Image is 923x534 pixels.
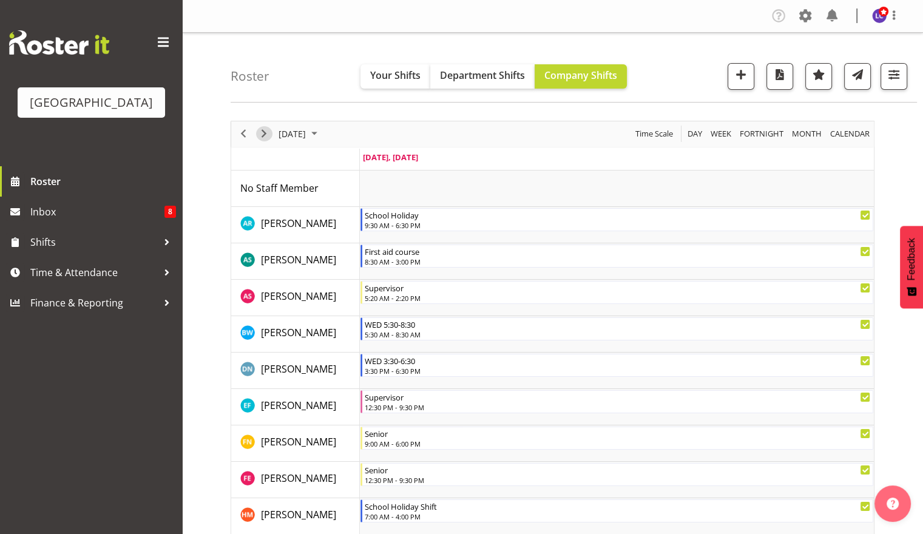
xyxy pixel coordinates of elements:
div: School Holiday Shift [365,500,870,512]
div: Supervisor [365,282,870,294]
button: Your Shifts [360,64,430,89]
td: Finn Edwards resource [231,462,360,498]
span: Shifts [30,233,158,251]
button: Timeline Day [686,126,705,141]
button: Company Shifts [535,64,627,89]
button: Previous [235,126,252,141]
button: Send a list of all shifts for the selected filtered period to all rostered employees. [844,63,871,90]
div: Drew Nielsen"s event - WED 3:30-6:30 Begin From Wednesday, October 1, 2025 at 3:30:00 PM GMT+13:0... [360,354,873,377]
img: help-xxl-2.png [887,498,899,510]
span: Your Shifts [370,69,421,82]
span: Time Scale [634,126,674,141]
span: Roster [30,172,176,191]
div: 7:00 AM - 4:00 PM [365,512,870,521]
div: 9:00 AM - 6:00 PM [365,439,870,448]
button: Feedback - Show survey [900,226,923,308]
span: Department Shifts [440,69,525,82]
div: First aid course [365,245,870,257]
button: Timeline Week [709,126,734,141]
td: Drew Nielsen resource [231,353,360,389]
div: 3:30 PM - 6:30 PM [365,366,870,376]
span: 8 [164,206,176,218]
div: School Holiday [365,209,870,221]
button: Fortnight [738,126,786,141]
div: Finn Edwards"s event - Senior Begin From Wednesday, October 1, 2025 at 12:30:00 PM GMT+13:00 Ends... [360,463,873,486]
span: Time & Attendance [30,263,158,282]
img: laurie-cook11580.jpg [872,8,887,23]
img: Rosterit website logo [9,30,109,55]
button: Timeline Month [790,126,824,141]
div: WED 3:30-6:30 [365,354,870,367]
div: Supervisor [365,391,870,403]
td: Felix Nicholls resource [231,425,360,462]
span: Company Shifts [544,69,617,82]
span: [DATE], [DATE] [363,152,418,163]
span: [PERSON_NAME] [261,253,336,266]
div: 5:30 AM - 8:30 AM [365,330,870,339]
a: [PERSON_NAME] [261,216,336,231]
div: Senior [365,427,870,439]
span: [PERSON_NAME] [261,508,336,521]
div: next period [254,121,274,147]
span: calendar [829,126,871,141]
div: [GEOGRAPHIC_DATA] [30,93,153,112]
span: Feedback [906,238,917,280]
a: [PERSON_NAME] [261,434,336,449]
td: Ben Wyatt resource [231,316,360,353]
td: No Staff Member resource [231,171,360,207]
button: Time Scale [634,126,675,141]
div: 9:30 AM - 6:30 PM [365,220,870,230]
button: Filter Shifts [881,63,907,90]
span: [PERSON_NAME] [261,471,336,485]
div: Ben Wyatt"s event - WED 5:30-8:30 Begin From Wednesday, October 1, 2025 at 5:30:00 AM GMT+13:00 E... [360,317,873,340]
div: previous period [233,121,254,147]
span: Month [791,126,823,141]
button: Month [828,126,872,141]
a: [PERSON_NAME] [261,398,336,413]
button: Highlight an important date within the roster. [805,63,832,90]
div: Hamish McKenzie"s event - School Holiday Shift Begin From Wednesday, October 1, 2025 at 7:00:00 A... [360,499,873,522]
td: Alex Sansom resource [231,280,360,316]
div: October 1, 2025 [274,121,325,147]
span: [DATE] [277,126,307,141]
td: Addison Robertson resource [231,207,360,243]
div: 8:30 AM - 3:00 PM [365,257,870,266]
a: No Staff Member [240,181,319,195]
span: [PERSON_NAME] [261,217,336,230]
td: Earl Foran resource [231,389,360,425]
a: [PERSON_NAME] [261,471,336,485]
a: [PERSON_NAME] [261,252,336,267]
span: Finance & Reporting [30,294,158,312]
button: Download a PDF of the roster for the current day [766,63,793,90]
div: 12:30 PM - 9:30 PM [365,475,870,485]
div: Ajay Smith"s event - First aid course Begin From Wednesday, October 1, 2025 at 8:30:00 AM GMT+13:... [360,245,873,268]
button: October 2025 [277,126,323,141]
button: Add a new shift [728,63,754,90]
div: Alex Sansom"s event - Supervisor Begin From Wednesday, October 1, 2025 at 5:20:00 AM GMT+13:00 En... [360,281,873,304]
button: Next [256,126,272,141]
span: Week [709,126,732,141]
span: Inbox [30,203,164,221]
h4: Roster [231,69,269,83]
span: Fortnight [739,126,785,141]
a: [PERSON_NAME] [261,507,336,522]
a: [PERSON_NAME] [261,362,336,376]
td: Ajay Smith resource [231,243,360,280]
a: [PERSON_NAME] [261,325,336,340]
span: Day [686,126,703,141]
div: WED 5:30-8:30 [365,318,870,330]
div: 5:20 AM - 2:20 PM [365,293,870,303]
div: Felix Nicholls"s event - Senior Begin From Wednesday, October 1, 2025 at 9:00:00 AM GMT+13:00 End... [360,427,873,450]
span: [PERSON_NAME] [261,326,336,339]
div: Earl Foran"s event - Supervisor Begin From Wednesday, October 1, 2025 at 12:30:00 PM GMT+13:00 En... [360,390,873,413]
div: 12:30 PM - 9:30 PM [365,402,870,412]
a: [PERSON_NAME] [261,289,336,303]
div: Senior [365,464,870,476]
button: Department Shifts [430,64,535,89]
div: Addison Robertson"s event - School Holiday Begin From Wednesday, October 1, 2025 at 9:30:00 AM GM... [360,208,873,231]
span: [PERSON_NAME] [261,289,336,303]
span: [PERSON_NAME] [261,399,336,412]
